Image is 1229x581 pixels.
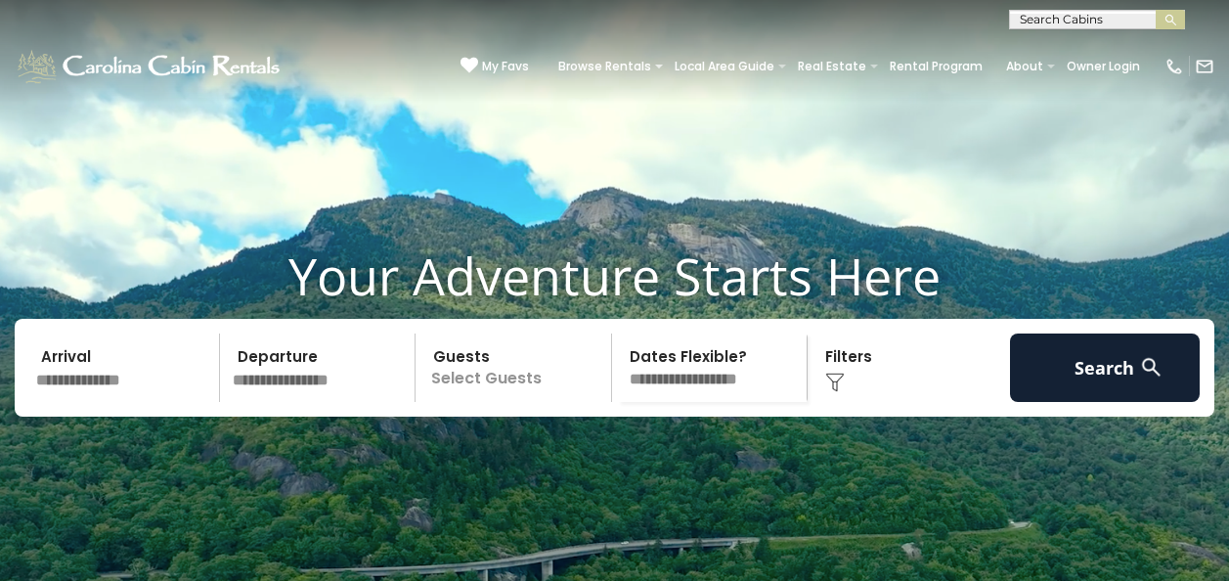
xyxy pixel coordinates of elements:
img: filter--v1.png [825,373,845,392]
button: Search [1010,334,1201,402]
img: phone-regular-white.png [1164,57,1184,76]
a: Owner Login [1057,53,1150,80]
a: Rental Program [880,53,992,80]
a: My Favs [461,57,529,76]
a: Real Estate [788,53,876,80]
a: Browse Rentals [549,53,661,80]
img: mail-regular-white.png [1195,57,1214,76]
p: Select Guests [421,334,611,402]
span: My Favs [482,58,529,75]
a: Local Area Guide [665,53,784,80]
a: About [996,53,1053,80]
img: White-1-1-2.png [15,47,285,86]
h1: Your Adventure Starts Here [15,246,1214,306]
img: search-regular-white.png [1139,355,1163,380]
